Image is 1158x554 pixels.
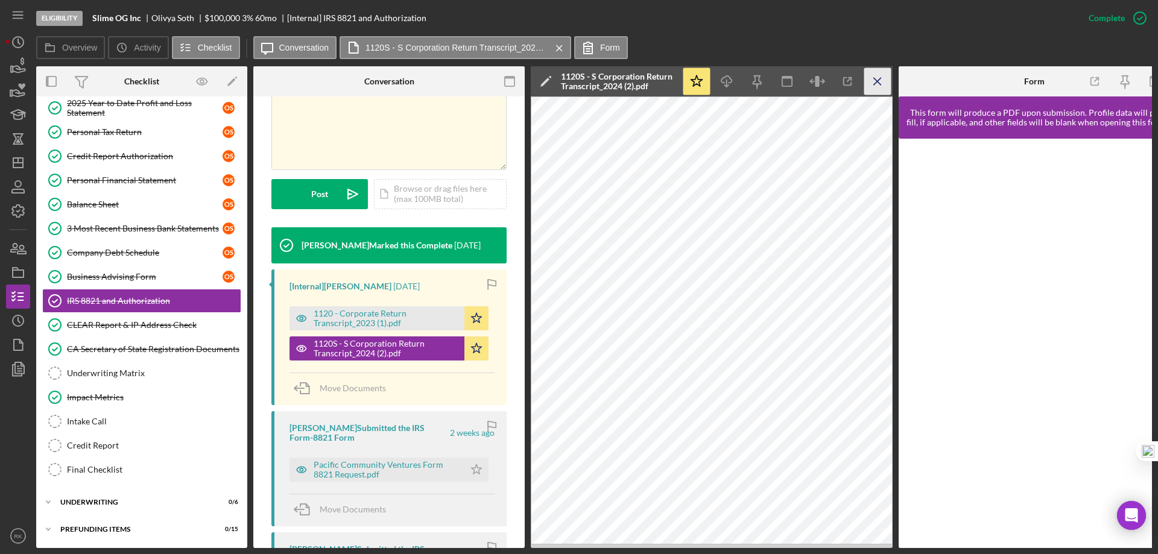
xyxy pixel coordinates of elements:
[42,216,241,241] a: 3 Most Recent Business Bank StatementsOS
[151,13,204,23] div: Olivya Soth
[223,247,235,259] div: O S
[42,337,241,361] a: CA Secretary of State Registration Documents
[204,13,240,23] span: $100,000
[223,174,235,186] div: O S
[67,272,223,282] div: Business Advising Form
[279,43,329,52] label: Conversation
[67,392,241,402] div: Impact Metrics
[253,36,337,59] button: Conversation
[108,36,168,59] button: Activity
[320,383,386,393] span: Move Documents
[1077,6,1152,30] button: Complete
[172,36,240,59] button: Checklist
[42,409,241,433] a: Intake Call
[67,368,241,378] div: Underwriting Matrix
[561,72,675,91] div: 1120S - S Corporation Return Transcript_2024 (2).pdf
[92,13,141,23] b: Slime OG Inc
[1117,501,1146,530] div: Open Intercom Messenger
[67,127,223,137] div: Personal Tax Return
[223,102,235,114] div: O S
[223,222,235,235] div: O S
[134,43,160,52] label: Activity
[1142,445,1154,458] img: one_i.png
[124,77,159,86] div: Checklist
[42,144,241,168] a: Credit Report AuthorizationOS
[314,339,458,358] div: 1120S - S Corporation Return Transcript_2024 (2).pdf
[42,96,241,120] a: 2025 Year to Date Profit and Loss StatementOS
[42,361,241,385] a: Underwriting Matrix
[340,36,571,59] button: 1120S - S Corporation Return Transcript_2024 (2).pdf
[454,241,481,250] time: 2025-09-15 23:07
[314,460,458,479] div: Pacific Community Ventures Form 8821 Request.pdf
[320,504,386,514] span: Move Documents
[67,248,223,257] div: Company Debt Schedule
[60,526,208,533] div: Prefunding Items
[42,385,241,409] a: Impact Metrics
[67,296,241,306] div: IRS 8821 and Authorization
[42,120,241,144] a: Personal Tax ReturnOS
[217,526,238,533] div: 0 / 15
[600,43,620,52] label: Form
[36,11,83,26] div: Eligibility
[289,282,391,291] div: [Internal] [PERSON_NAME]
[67,200,223,209] div: Balance Sheet
[42,168,241,192] a: Personal Financial StatementOS
[271,179,368,209] button: Post
[365,43,546,52] label: 1120S - S Corporation Return Transcript_2024 (2).pdf
[223,126,235,138] div: O S
[393,282,420,291] time: 2025-09-15 23:07
[255,13,277,23] div: 60 mo
[364,77,414,86] div: Conversation
[67,465,241,474] div: Final Checklist
[42,289,241,313] a: IRS 8821 and Authorization
[6,524,30,548] button: RK
[289,373,398,403] button: Move Documents
[223,198,235,210] div: O S
[67,417,241,426] div: Intake Call
[311,179,328,209] div: Post
[42,458,241,482] a: Final Checklist
[223,150,235,162] div: O S
[242,13,253,23] div: 3 %
[36,36,105,59] button: Overview
[67,175,223,185] div: Personal Financial Statement
[62,43,97,52] label: Overview
[450,428,495,438] time: 2025-09-09 21:04
[42,433,241,458] a: Credit Report
[1089,6,1125,30] div: Complete
[223,271,235,283] div: O S
[42,313,241,337] a: CLEAR Report & IP Address Check
[287,13,426,23] div: [Internal] IRS 8821 and Authorization
[289,458,489,482] button: Pacific Community Ventures Form 8821 Request.pdf
[42,241,241,265] a: Company Debt ScheduleOS
[289,306,489,330] button: 1120 - Corporate Return Transcript_2023 (1).pdf
[67,151,223,161] div: Credit Report Authorization
[14,533,22,540] text: RK
[42,265,241,289] a: Business Advising FormOS
[198,43,232,52] label: Checklist
[314,309,458,328] div: 1120 - Corporate Return Transcript_2023 (1).pdf
[1024,77,1045,86] div: Form
[289,494,398,524] button: Move Documents
[574,36,628,59] button: Form
[67,98,223,118] div: 2025 Year to Date Profit and Loss Statement
[67,344,241,354] div: CA Secretary of State Registration Documents
[67,441,241,450] div: Credit Report
[289,423,448,442] div: [PERSON_NAME] Submitted the IRS Form-8821 Form
[302,241,452,250] div: [PERSON_NAME] Marked this Complete
[60,499,208,506] div: Underwriting
[217,499,238,506] div: 0 / 6
[67,224,223,233] div: 3 Most Recent Business Bank Statements
[42,192,241,216] a: Balance SheetOS
[289,336,489,360] button: 1120S - S Corporation Return Transcript_2024 (2).pdf
[67,320,241,330] div: CLEAR Report & IP Address Check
